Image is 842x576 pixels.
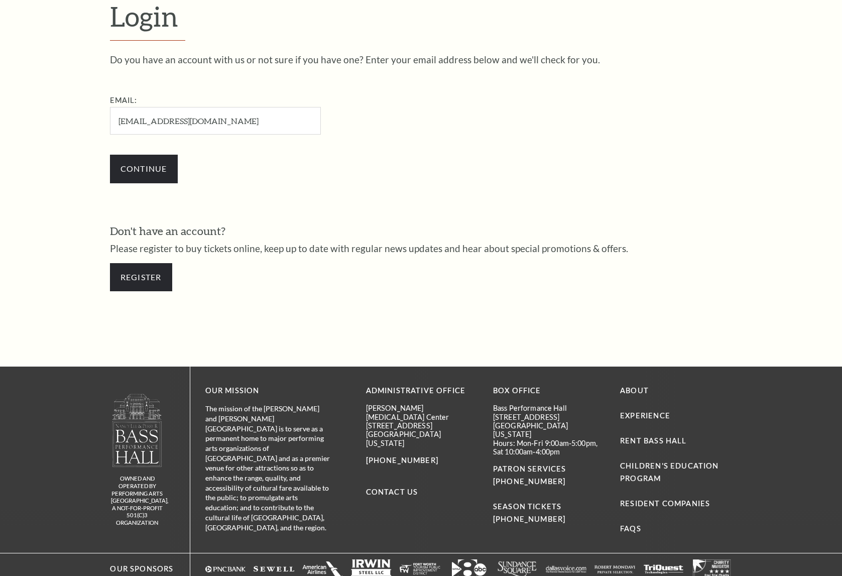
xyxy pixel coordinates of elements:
p: [STREET_ADDRESS] [366,421,478,430]
p: Our Sponsors [100,563,173,575]
p: [GEOGRAPHIC_DATA][US_STATE] [366,430,478,447]
p: OUR MISSION [205,385,331,397]
img: logo-footer.png [111,393,163,467]
label: Email: [110,96,138,104]
a: Rent Bass Hall [620,436,686,445]
h3: Don't have an account? [110,223,733,239]
a: About [620,386,649,395]
p: PATRON SERVICES [PHONE_NUMBER] [493,463,605,488]
p: The mission of the [PERSON_NAME] and [PERSON_NAME][GEOGRAPHIC_DATA] is to serve as a permanent ho... [205,404,331,532]
p: [GEOGRAPHIC_DATA][US_STATE] [493,421,605,439]
a: FAQs [620,524,641,533]
p: owned and operated by Performing Arts [GEOGRAPHIC_DATA], A NOT-FOR-PROFIT 501(C)3 ORGANIZATION [111,475,164,526]
a: Resident Companies [620,499,710,508]
a: Register [110,263,172,291]
a: Contact Us [366,488,418,496]
p: Hours: Mon-Fri 9:00am-5:00pm, Sat 10:00am-4:00pm [493,439,605,456]
p: [PERSON_NAME][MEDICAL_DATA] Center [366,404,478,421]
p: Do you have an account with us or not sure if you have one? Enter your email address below and we... [110,55,733,64]
input: Required [110,107,321,135]
p: [STREET_ADDRESS] [493,413,605,421]
a: Experience [620,411,670,420]
p: [PHONE_NUMBER] [366,454,478,467]
p: Administrative Office [366,385,478,397]
p: BOX OFFICE [493,385,605,397]
p: Please register to buy tickets online, keep up to date with regular news updates and hear about s... [110,244,733,253]
input: Continue [110,155,178,183]
a: Children's Education Program [620,462,718,483]
p: Bass Performance Hall [493,404,605,412]
p: SEASON TICKETS [PHONE_NUMBER] [493,488,605,526]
